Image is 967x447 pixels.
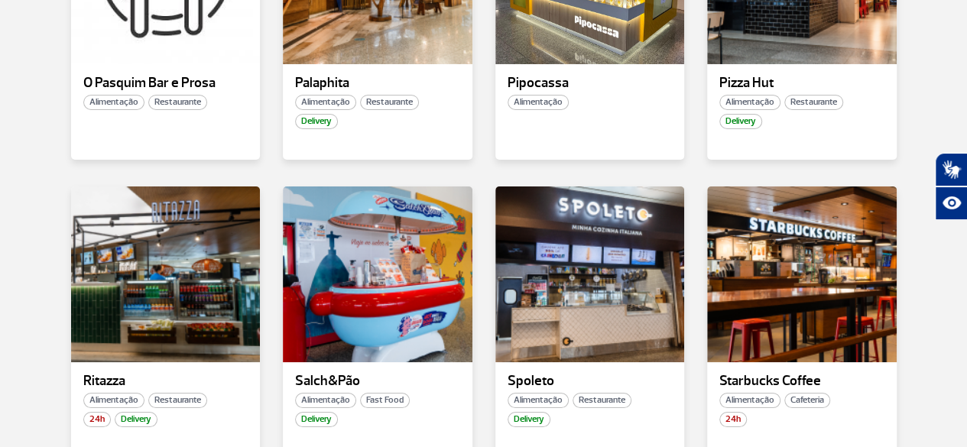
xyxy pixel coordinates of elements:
[83,95,144,110] span: Alimentação
[295,76,460,91] p: Palaphita
[115,412,157,427] span: Delivery
[83,412,111,427] span: 24h
[295,374,460,389] p: Salch&Pão
[935,153,967,220] div: Plugin de acessibilidade da Hand Talk.
[784,95,843,110] span: Restaurante
[935,186,967,220] button: Abrir recursos assistivos.
[508,374,673,389] p: Spoleto
[719,76,884,91] p: Pizza Hut
[508,412,550,427] span: Delivery
[508,76,673,91] p: Pipocassa
[148,393,207,408] span: Restaurante
[148,95,207,110] span: Restaurante
[719,374,884,389] p: Starbucks Coffee
[295,393,356,408] span: Alimentação
[295,95,356,110] span: Alimentação
[508,393,569,408] span: Alimentação
[719,95,780,110] span: Alimentação
[784,393,830,408] span: Cafeteria
[83,76,248,91] p: O Pasquim Bar e Prosa
[360,95,419,110] span: Restaurante
[295,114,338,129] span: Delivery
[935,153,967,186] button: Abrir tradutor de língua de sinais.
[573,393,631,408] span: Restaurante
[295,412,338,427] span: Delivery
[360,393,410,408] span: Fast Food
[719,412,747,427] span: 24h
[719,114,762,129] span: Delivery
[83,374,248,389] p: Ritazza
[83,393,144,408] span: Alimentação
[719,393,780,408] span: Alimentação
[508,95,569,110] span: Alimentação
